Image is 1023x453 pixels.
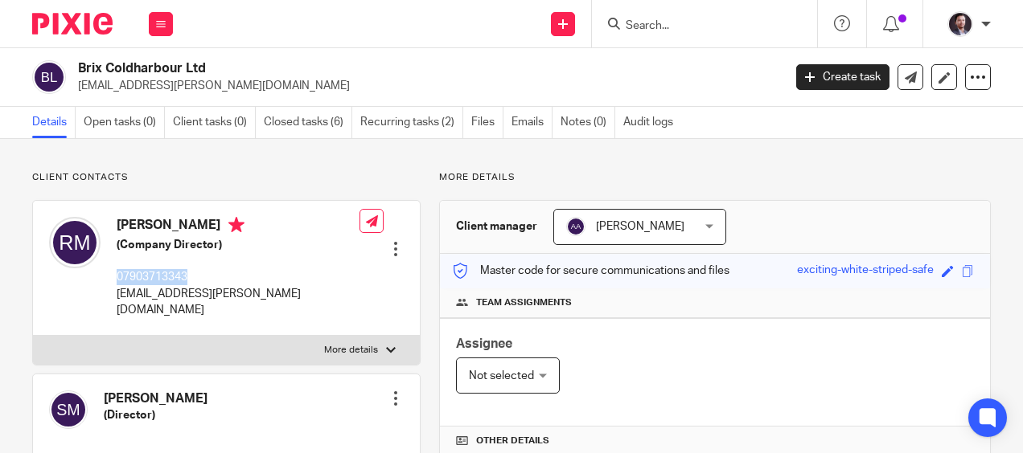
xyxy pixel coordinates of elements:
a: Emails [511,107,553,138]
p: Master code for secure communications and files [452,263,729,279]
input: Search [624,19,769,34]
a: Audit logs [623,107,681,138]
p: Client contacts [32,171,421,184]
img: svg%3E [49,217,101,268]
img: svg%3E [32,60,66,94]
p: More details [324,344,378,357]
a: Open tasks (0) [84,107,165,138]
a: Files [471,107,503,138]
span: Assignee [456,337,512,350]
h5: (Director) [104,407,207,423]
img: Capture.PNG [947,11,973,37]
span: Team assignments [476,296,572,309]
p: 07903713343 [117,269,359,285]
h5: (Company Director) [117,237,359,253]
img: Pixie [32,13,113,35]
img: svg%3E [49,390,88,429]
p: [EMAIL_ADDRESS][PERSON_NAME][DOMAIN_NAME] [117,286,359,319]
span: [PERSON_NAME] [596,221,684,232]
div: exciting-white-striped-safe [797,262,934,280]
p: More details [439,171,991,184]
h4: [PERSON_NAME] [104,390,207,407]
h4: [PERSON_NAME] [117,217,359,237]
a: Details [32,107,76,138]
a: Create task [796,64,889,90]
p: [EMAIL_ADDRESS][PERSON_NAME][DOMAIN_NAME] [78,78,772,94]
img: svg%3E [566,217,585,236]
a: Notes (0) [561,107,615,138]
span: Other details [476,435,549,447]
a: Client tasks (0) [173,107,256,138]
a: Recurring tasks (2) [360,107,463,138]
a: Closed tasks (6) [264,107,352,138]
h3: Client manager [456,218,537,235]
i: Primary [228,217,244,233]
span: Not selected [469,370,534,382]
h2: Brix Coldharbour Ltd [78,60,633,77]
